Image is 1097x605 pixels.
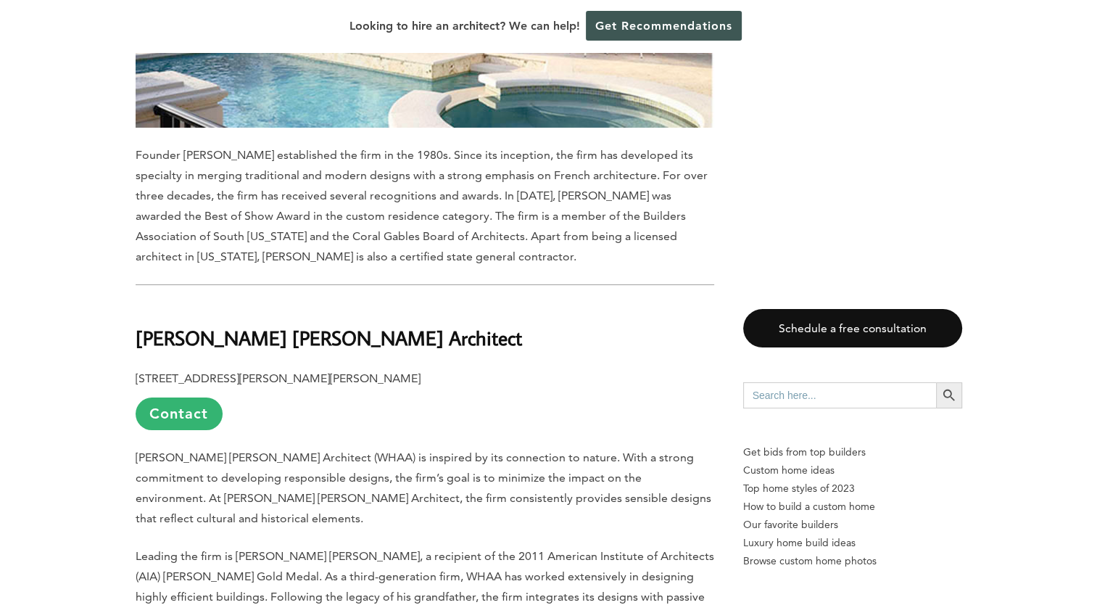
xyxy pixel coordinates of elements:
[136,148,708,263] span: Founder [PERSON_NAME] established the firm in the 1980s. Since its inception, the firm has develo...
[136,371,421,385] b: [STREET_ADDRESS][PERSON_NAME][PERSON_NAME]
[743,309,962,347] a: Schedule a free consultation
[743,516,962,534] a: Our favorite builders
[136,398,223,430] a: Contact
[586,11,742,41] a: Get Recommendations
[743,534,962,552] a: Luxury home build ideas
[136,450,711,525] span: [PERSON_NAME] [PERSON_NAME] Architect (WHAA) is inspired by its connection to nature. With a stro...
[743,461,962,480] a: Custom home ideas
[136,325,522,350] b: [PERSON_NAME] [PERSON_NAME] Architect
[941,387,957,403] svg: Search
[743,443,962,461] p: Get bids from top builders
[743,382,936,408] input: Search here...
[743,552,962,570] a: Browse custom home photos
[743,498,962,516] a: How to build a custom home
[743,480,962,498] a: Top home styles of 2023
